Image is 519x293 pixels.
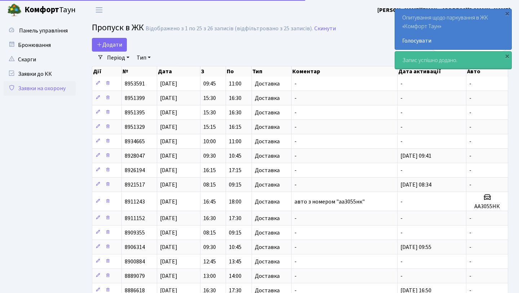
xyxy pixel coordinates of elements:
span: - [294,123,297,131]
a: Панель управління [4,23,76,38]
th: Дата активації [398,66,466,76]
span: Доставка [255,81,280,87]
span: [DATE] [160,243,177,251]
span: Доставка [255,259,280,264]
span: Панель управління [19,27,68,35]
span: - [294,94,297,102]
span: Доставка [255,182,280,188]
span: [DATE] 09:41 [400,152,431,160]
th: З [200,66,226,76]
span: 15:30 [203,109,216,117]
span: [DATE] 09:55 [400,243,431,251]
span: - [294,109,297,117]
span: 18:00 [229,198,241,206]
span: Доставка [255,230,280,236]
b: [PERSON_NAME][EMAIL_ADDRESS][DOMAIN_NAME] [377,6,510,14]
span: 08:15 [203,181,216,189]
span: 10:45 [229,243,241,251]
span: - [400,109,403,117]
span: - [294,181,297,189]
span: - [469,152,471,160]
span: авто з номером "аа3055нк" [294,198,365,206]
img: logo.png [7,3,22,17]
a: Голосувати [402,36,504,45]
span: 8906314 [125,243,145,251]
span: 16:30 [203,214,216,222]
a: Скинути [314,25,336,32]
span: - [294,166,297,174]
div: Опитування щодо паркування в ЖК «Комфорт Таун» [395,9,511,49]
span: Доставка [255,167,280,173]
span: Доставка [255,215,280,221]
span: Доставка [255,139,280,144]
span: - [294,152,297,160]
span: - [400,137,403,145]
span: [DATE] [160,258,177,266]
span: - [294,229,297,237]
h5: АА3055НК [469,203,505,210]
span: 8951329 [125,123,145,131]
span: [DATE] [160,166,177,174]
span: Пропуск в ЖК [92,21,144,34]
span: 8921517 [125,181,145,189]
span: [DATE] [160,198,177,206]
span: 16:30 [229,94,241,102]
span: 15:15 [203,123,216,131]
span: - [469,214,471,222]
span: [DATE] [160,137,177,145]
a: Додати [92,38,127,52]
span: 8928047 [125,152,145,160]
span: 09:30 [203,152,216,160]
span: - [400,80,403,88]
span: 17:30 [229,214,241,222]
span: 8934665 [125,137,145,145]
th: Коментар [292,66,398,76]
span: [DATE] [160,272,177,280]
div: × [504,10,511,17]
span: [DATE] [160,123,177,131]
span: 08:15 [203,229,216,237]
th: № [122,66,157,76]
span: 09:15 [229,229,241,237]
span: - [469,123,471,131]
span: - [294,243,297,251]
a: Заявки на охорону [4,81,76,96]
span: 10:00 [203,137,216,145]
span: 11:00 [229,137,241,145]
span: [DATE] [160,181,177,189]
a: Заявки до КК [4,67,76,81]
span: 16:15 [229,123,241,131]
span: Доставка [255,95,280,101]
span: Додати [97,41,122,49]
span: - [294,214,297,222]
span: 09:45 [203,80,216,88]
a: Бронювання [4,38,76,52]
span: - [469,137,471,145]
span: 8889079 [125,272,145,280]
span: - [400,258,403,266]
span: - [294,80,297,88]
span: [DATE] [160,214,177,222]
span: 12:45 [203,258,216,266]
th: Тип [252,66,292,76]
span: [DATE] [160,229,177,237]
span: Доставка [255,153,280,159]
span: 09:15 [229,181,241,189]
span: - [400,166,403,174]
b: Комфорт [25,4,59,16]
a: Скарги [4,52,76,67]
span: 8926194 [125,166,145,174]
span: 13:00 [203,272,216,280]
span: 14:00 [229,272,241,280]
span: 8909355 [125,229,145,237]
span: 09:30 [203,243,216,251]
span: Доставка [255,199,280,205]
span: 13:45 [229,258,241,266]
span: - [400,123,403,131]
div: × [504,52,511,60]
span: [DATE] [160,80,177,88]
span: 11:00 [229,80,241,88]
span: Доставка [255,244,280,250]
span: [DATE] [160,152,177,160]
span: 15:30 [203,94,216,102]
